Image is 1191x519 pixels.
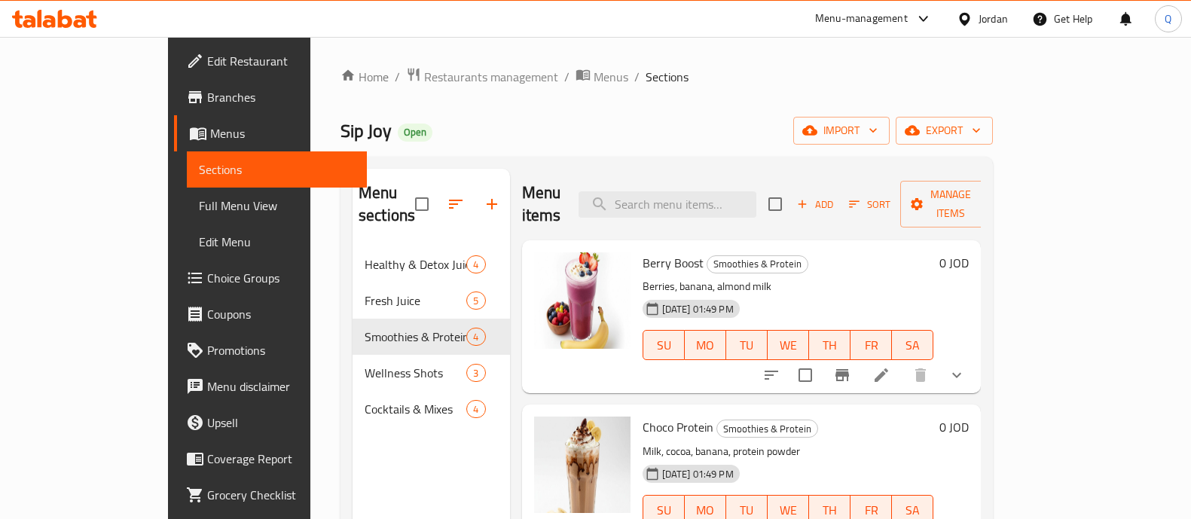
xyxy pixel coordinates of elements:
[207,486,355,504] span: Grocery Checklist
[466,328,485,346] div: items
[187,224,367,260] a: Edit Menu
[365,400,466,418] span: Cocktails & Mixes
[207,305,355,323] span: Coupons
[656,302,740,316] span: [DATE] 01:49 PM
[643,252,704,274] span: Berry Boost
[174,43,367,79] a: Edit Restaurant
[467,402,484,417] span: 4
[839,193,900,216] span: Sort items
[534,252,631,349] img: Berry Boost
[398,126,432,139] span: Open
[824,357,860,393] button: Branch-specific-item
[732,334,762,356] span: TU
[467,366,484,380] span: 3
[365,328,466,346] span: Smoothies & Protein
[643,416,713,438] span: Choco Protein
[174,115,367,151] a: Menus
[199,197,355,215] span: Full Menu View
[207,450,355,468] span: Coverage Report
[199,233,355,251] span: Edit Menu
[805,121,878,140] span: import
[534,417,631,513] img: Choco Protein
[365,292,466,310] span: Fresh Juice
[892,330,933,360] button: SA
[466,255,485,273] div: items
[353,246,510,282] div: Healthy & Detox Juices4
[395,68,400,86] li: /
[174,405,367,441] a: Upsell
[207,414,355,432] span: Upsell
[174,79,367,115] a: Branches
[768,330,809,360] button: WE
[939,357,975,393] button: show more
[522,182,561,227] h2: Menu items
[353,355,510,391] div: Wellness Shots3
[341,67,993,87] nav: breadcrumb
[576,67,628,87] a: Menus
[912,185,989,223] span: Manage items
[902,357,939,393] button: delete
[948,366,966,384] svg: Show Choices
[656,467,740,481] span: [DATE] 01:49 PM
[908,121,981,140] span: export
[594,68,628,86] span: Menus
[900,181,1001,227] button: Manage items
[207,88,355,106] span: Branches
[341,114,392,148] span: Sip Joy
[207,377,355,395] span: Menu disclaimer
[174,441,367,477] a: Coverage Report
[791,193,839,216] button: Add
[174,332,367,368] a: Promotions
[649,334,679,356] span: SU
[406,188,438,220] span: Select all sections
[643,277,934,296] p: Berries, banana, almond milk
[187,188,367,224] a: Full Menu View
[199,160,355,179] span: Sections
[849,196,890,213] span: Sort
[759,188,791,220] span: Select section
[174,296,367,332] a: Coupons
[789,359,821,391] span: Select to update
[691,334,720,356] span: MO
[646,68,689,86] span: Sections
[634,68,640,86] li: /
[774,334,803,356] span: WE
[726,330,768,360] button: TU
[406,67,558,87] a: Restaurants management
[353,391,510,427] div: Cocktails & Mixes4
[210,124,355,142] span: Menus
[467,258,484,272] span: 4
[466,400,485,418] div: items
[207,52,355,70] span: Edit Restaurant
[872,366,890,384] a: Edit menu item
[896,117,993,145] button: export
[815,10,908,28] div: Menu-management
[353,282,510,319] div: Fresh Juice5
[174,368,367,405] a: Menu disclaimer
[939,417,969,438] h6: 0 JOD
[898,334,927,356] span: SA
[791,193,839,216] span: Add item
[467,330,484,344] span: 4
[979,11,1008,27] div: Jordan
[643,330,685,360] button: SU
[353,240,510,433] nav: Menu sections
[207,341,355,359] span: Promotions
[424,68,558,86] span: Restaurants management
[353,319,510,355] div: Smoothies & Protein4
[174,477,367,513] a: Grocery Checklist
[845,193,894,216] button: Sort
[809,330,850,360] button: TH
[467,294,484,308] span: 5
[174,260,367,296] a: Choice Groups
[857,334,886,356] span: FR
[579,191,756,218] input: search
[753,357,789,393] button: sort-choices
[466,292,485,310] div: items
[398,124,432,142] div: Open
[365,255,466,273] span: Healthy & Detox Juices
